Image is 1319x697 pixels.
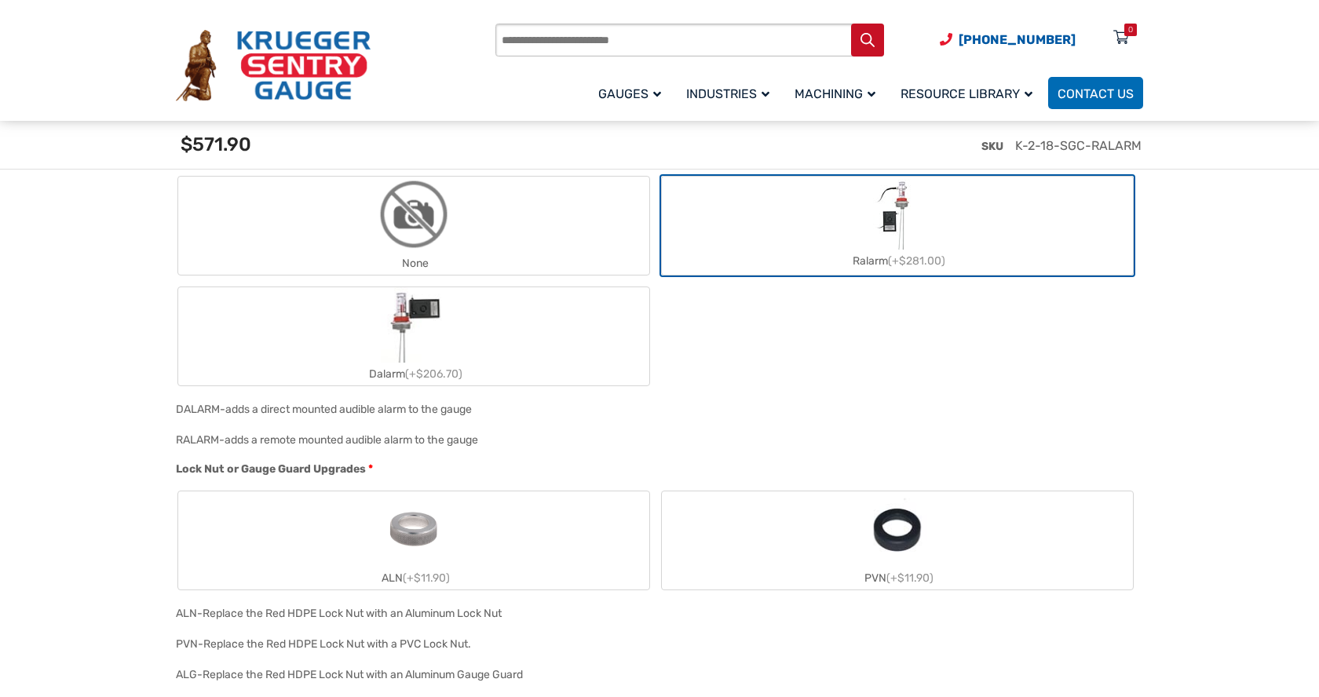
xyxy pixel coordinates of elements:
[1128,24,1133,36] div: 0
[677,75,785,111] a: Industries
[405,367,462,381] span: (+$206.70)
[203,607,502,620] div: Replace the Red HDPE Lock Nut with an Aluminum Lock Nut
[981,140,1003,153] span: SKU
[176,637,203,651] span: PVN-
[178,252,649,275] div: None
[686,86,769,101] span: Industries
[178,567,649,589] div: ALN
[368,461,373,477] abbr: required
[888,254,945,268] span: (+$281.00)
[662,179,1133,272] label: Ralarm
[176,403,225,416] span: DALARM-
[176,607,203,620] span: ALN-
[1058,86,1134,101] span: Contact Us
[178,287,649,385] label: Dalarm
[901,86,1032,101] span: Resource Library
[886,571,934,585] span: (+$11.90)
[178,177,649,275] label: None
[785,75,891,111] a: Machining
[178,363,649,385] div: Dalarm
[589,75,677,111] a: Gauges
[203,637,471,651] div: Replace the Red HDPE Lock Nut with a PVC Lock Nut.
[176,433,225,447] span: RALARM-
[225,403,472,416] div: adds a direct mounted audible alarm to the gauge
[176,462,366,476] span: Lock Nut or Gauge Guard Upgrades
[225,433,478,447] div: adds a remote mounted audible alarm to the gauge
[891,75,1048,111] a: Resource Library
[1015,138,1142,153] span: K-2-18-SGC-RALARM
[178,491,649,589] label: ALN
[1048,77,1143,109] a: Contact Us
[176,668,203,681] span: ALG-
[662,567,1133,589] div: PVN
[662,491,1133,589] label: PVN
[795,86,875,101] span: Machining
[176,30,371,102] img: Krueger Sentry Gauge
[940,30,1076,49] a: Phone Number (920) 434-8860
[662,250,1133,272] div: Ralarm
[203,668,523,681] div: Replace the Red HDPE Lock Nut with an Aluminum Gauge Guard
[376,491,451,567] img: ALN
[959,32,1076,47] span: [PHONE_NUMBER]
[403,571,450,585] span: (+$11.90)
[598,86,661,101] span: Gauges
